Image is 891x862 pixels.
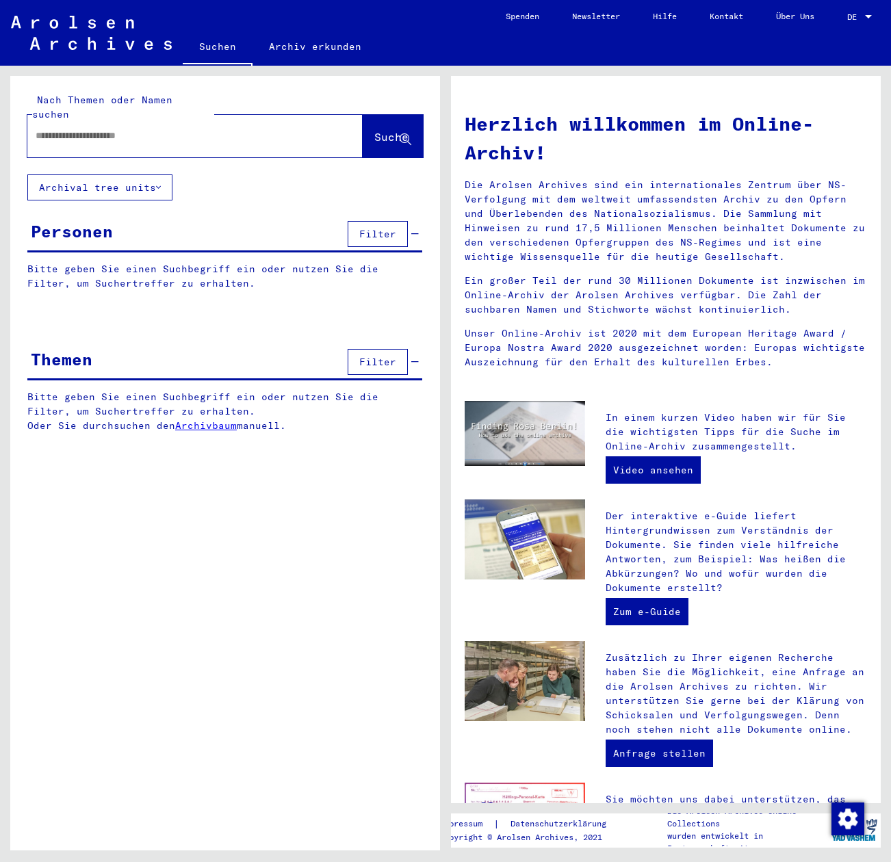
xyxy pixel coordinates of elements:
div: Themen [31,347,92,371]
a: Suchen [183,30,253,66]
span: Suche [374,130,409,144]
img: yv_logo.png [829,813,880,847]
p: Unser Online-Archiv ist 2020 mit dem European Heritage Award / Europa Nostra Award 2020 ausgezeic... [465,326,867,369]
p: Bitte geben Sie einen Suchbegriff ein oder nutzen Sie die Filter, um Suchertreffer zu erhalten. [27,262,422,291]
a: Impressum [439,817,493,831]
a: Anfrage stellen [606,740,713,767]
span: Filter [359,228,396,240]
p: Der interaktive e-Guide liefert Hintergrundwissen zum Verständnis der Dokumente. Sie finden viele... [606,509,867,595]
button: Filter [348,349,408,375]
a: Archivbaum [175,419,237,432]
p: In einem kurzen Video haben wir für Sie die wichtigsten Tipps für die Suche im Online-Archiv zusa... [606,410,867,454]
p: Ein großer Teil der rund 30 Millionen Dokumente ist inzwischen im Online-Archiv der Arolsen Archi... [465,274,867,317]
p: Die Arolsen Archives Online-Collections [667,805,827,830]
div: | [439,817,623,831]
a: Datenschutzerklärung [500,817,623,831]
p: Bitte geben Sie einen Suchbegriff ein oder nutzen Sie die Filter, um Suchertreffer zu erhalten. O... [27,390,423,433]
button: Suche [363,115,423,157]
p: Copyright © Arolsen Archives, 2021 [439,831,623,844]
img: Arolsen_neg.svg [11,16,172,50]
button: Archival tree units [27,174,172,200]
mat-label: Nach Themen oder Namen suchen [32,94,172,120]
p: Die Arolsen Archives sind ein internationales Zentrum über NS-Verfolgung mit dem weltweit umfasse... [465,178,867,264]
h1: Herzlich willkommen im Online-Archiv! [465,109,867,167]
div: Personen [31,219,113,244]
button: Filter [348,221,408,247]
img: Zustimmung ändern [831,802,864,835]
a: Zum e-Guide [606,598,688,625]
p: wurden entwickelt in Partnerschaft mit [667,830,827,854]
img: inquiries.jpg [465,641,585,722]
p: Zusätzlich zu Ihrer eigenen Recherche haben Sie die Möglichkeit, eine Anfrage an die Arolsen Arch... [606,651,867,737]
img: video.jpg [465,401,585,467]
img: eguide.jpg [465,499,585,580]
span: DE [847,12,862,22]
span: Filter [359,356,396,368]
a: Video ansehen [606,456,701,484]
a: Archiv erkunden [253,30,378,63]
